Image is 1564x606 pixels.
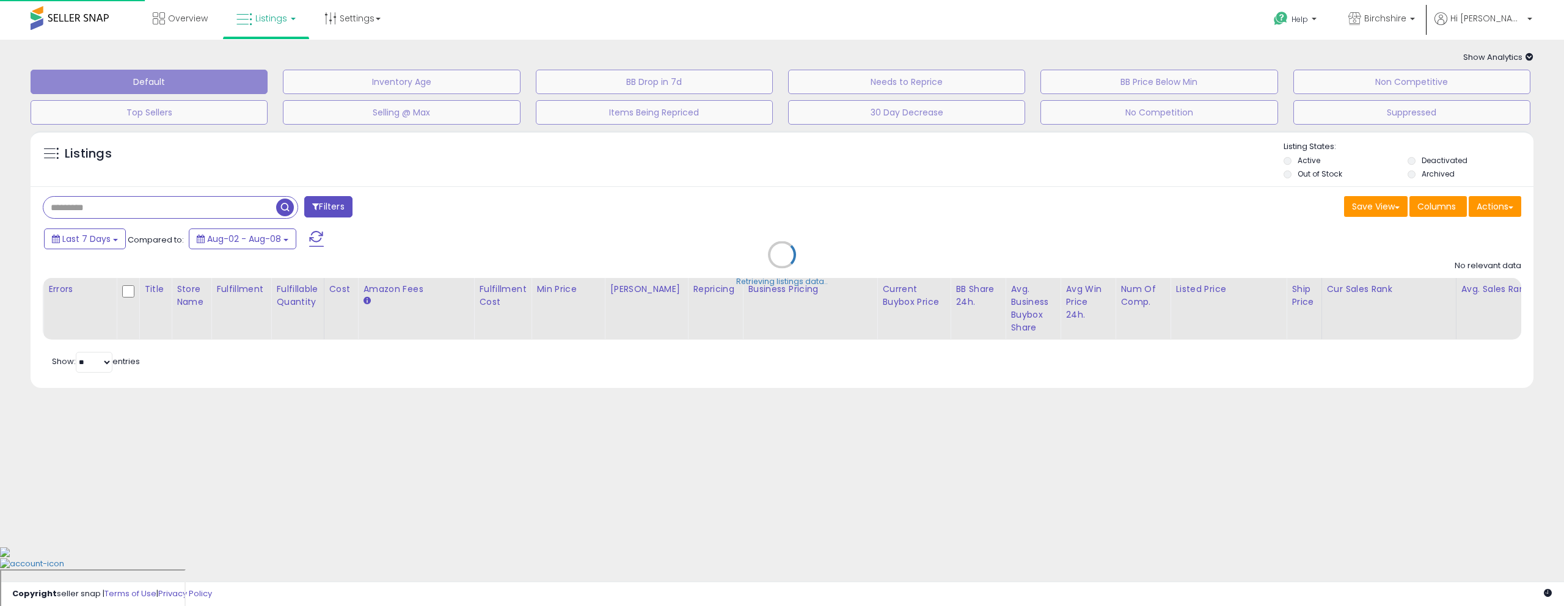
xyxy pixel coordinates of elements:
span: Show Analytics [1463,51,1533,63]
button: Top Sellers [31,100,268,125]
a: Help [1264,2,1329,40]
button: 30 Day Decrease [788,100,1025,125]
div: Retrieving listings data.. [736,276,828,287]
button: Needs to Reprice [788,70,1025,94]
a: Hi [PERSON_NAME] [1434,12,1532,40]
button: Inventory Age [283,70,520,94]
button: BB Drop in 7d [536,70,773,94]
span: Birchshire [1364,12,1406,24]
button: Default [31,70,268,94]
button: Non Competitive [1293,70,1530,94]
button: BB Price Below Min [1040,70,1277,94]
span: Listings [255,12,287,24]
span: Hi [PERSON_NAME] [1450,12,1524,24]
i: Get Help [1273,11,1288,26]
button: Suppressed [1293,100,1530,125]
button: Items Being Repriced [536,100,773,125]
button: No Competition [1040,100,1277,125]
span: Help [1292,14,1308,24]
span: Overview [168,12,208,24]
button: Selling @ Max [283,100,520,125]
